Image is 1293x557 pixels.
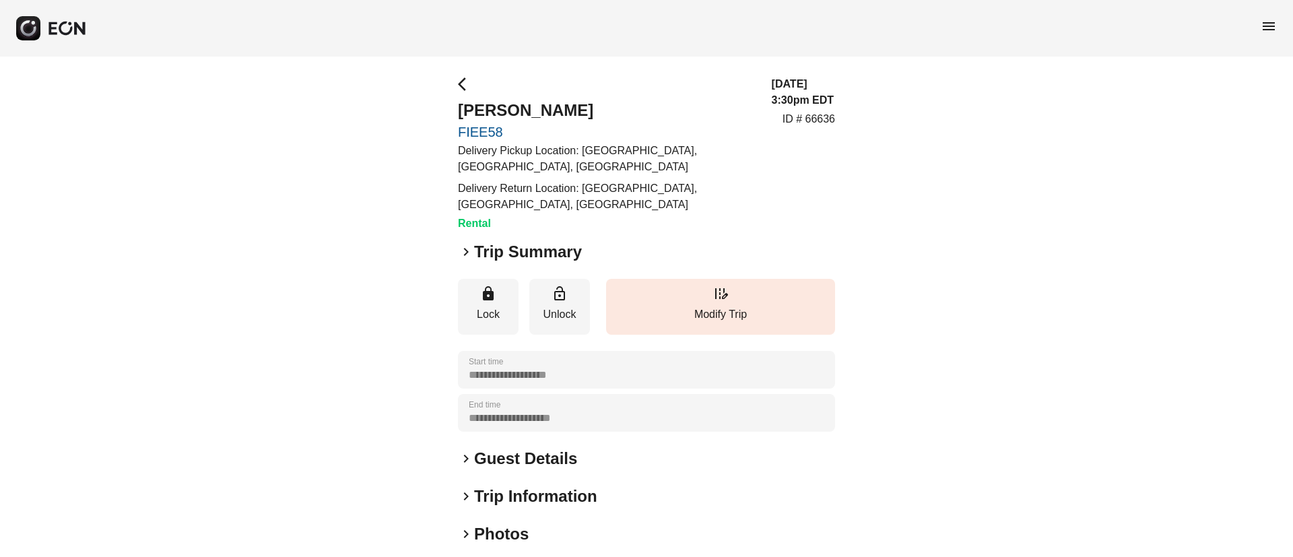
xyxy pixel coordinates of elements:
[458,279,519,335] button: Lock
[458,143,756,175] p: Delivery Pickup Location: [GEOGRAPHIC_DATA], [GEOGRAPHIC_DATA], [GEOGRAPHIC_DATA]
[474,523,529,545] h2: Photos
[536,306,583,323] p: Unlock
[458,244,474,260] span: keyboard_arrow_right
[529,279,590,335] button: Unlock
[458,181,756,213] p: Delivery Return Location: [GEOGRAPHIC_DATA], [GEOGRAPHIC_DATA], [GEOGRAPHIC_DATA]
[458,488,474,504] span: keyboard_arrow_right
[458,216,756,232] h3: Rental
[465,306,512,323] p: Lock
[474,486,597,507] h2: Trip Information
[458,526,474,542] span: keyboard_arrow_right
[613,306,828,323] p: Modify Trip
[474,448,577,469] h2: Guest Details
[474,241,582,263] h2: Trip Summary
[712,286,729,302] span: edit_road
[458,100,756,121] h2: [PERSON_NAME]
[458,451,474,467] span: keyboard_arrow_right
[552,286,568,302] span: lock_open
[1261,18,1277,34] span: menu
[772,76,835,108] h3: [DATE] 3:30pm EDT
[783,111,835,127] p: ID # 66636
[606,279,835,335] button: Modify Trip
[480,286,496,302] span: lock
[458,76,474,92] span: arrow_back_ios
[458,124,756,140] a: FIEE58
